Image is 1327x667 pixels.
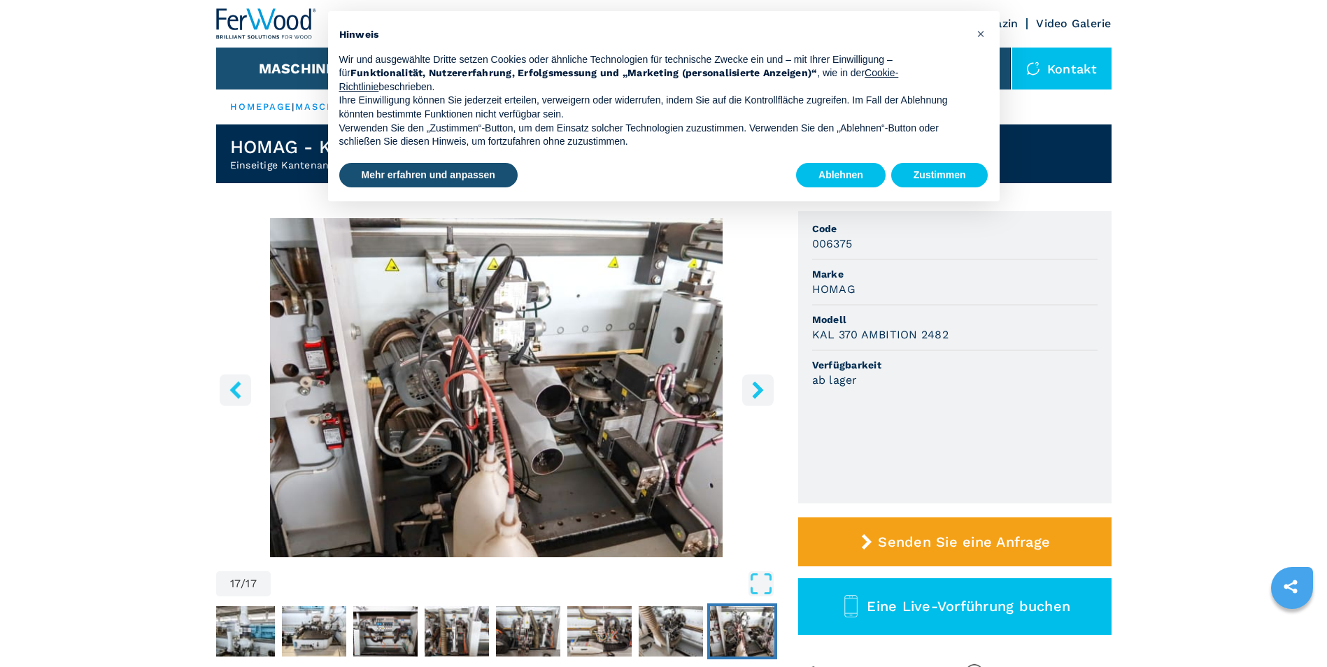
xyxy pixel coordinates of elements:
[230,578,241,589] span: 17
[891,163,988,188] button: Zustimmen
[812,281,856,297] h3: HOMAG
[339,28,966,42] h2: Hinweis
[567,606,632,657] img: 0b5492e0d926c58a9f43006aed665fbc
[1026,62,1040,76] img: Kontakt
[798,578,1112,635] button: Eine Live-Vorführung buchen
[220,374,251,406] button: left-button
[796,163,886,188] button: Ablehnen
[208,603,278,659] button: Go to Slide 10
[496,606,560,657] img: 45cd8dd48a3cb1e9d803ed092627c9cb
[259,60,346,77] button: Maschinen
[292,101,295,112] span: |
[812,327,949,343] h3: KAL 370 AMBITION 2482
[710,606,774,657] img: 611c793b62cd9af92121966815bfca7a
[274,571,774,596] button: Open Fullscreen
[216,218,777,557] img: Einseitige Kantenanleimmaschine HOMAG KAL 370 AMBITION 2482
[798,517,1112,566] button: Senden Sie eine Anfrage
[230,101,292,112] a: HOMEPAGE
[422,603,492,659] button: Go to Slide 13
[241,578,246,589] span: /
[812,358,1098,372] span: Verfügbarkeit
[350,67,818,78] strong: Funktionalität, Nutzererfahrung, Erfolgsmessung und „Marketing (personalisierte Anzeigen)“
[339,67,899,92] a: Cookie-Richtlinie
[425,606,489,657] img: 7bdf44db5025731830d949c115cd1d0b
[339,94,966,121] p: Ihre Einwilligung können Sie jederzeit erteilen, verweigern oder widerrufen, indem Sie auf die Ko...
[565,603,634,659] button: Go to Slide 15
[339,53,966,94] p: Wir und ausgewählte Dritte setzen Cookies oder ähnliche Technologien für technische Zwecke ein un...
[279,603,349,659] button: Go to Slide 11
[878,533,1050,550] span: Senden Sie eine Anfrage
[867,598,1070,615] span: Eine Live-Vorführung buchen
[1268,604,1317,657] iframe: Chat
[216,8,317,39] img: Ferwood
[282,606,346,657] img: 9c8c95949db53e9e1d94a16a5443a797
[1012,48,1112,89] div: Kontakt
[246,578,257,589] span: 17
[977,25,985,42] span: ×
[230,158,535,172] h2: Einseitige Kantenanleimmaschine
[812,267,1098,281] span: Marke
[707,603,777,659] button: Go to Slide 17
[812,236,853,252] h3: 006375
[353,606,418,657] img: f4d1f2e65ae08ffa5320bea3b4fd23f5
[1036,17,1111,30] a: Video Galerie
[295,101,364,112] a: maschinen
[211,606,275,657] img: 5065d410d1d652f0db114a9d582f9cb3
[493,603,563,659] button: Go to Slide 14
[230,136,535,158] h1: HOMAG - KAL 370 AMBITION 2482
[639,606,703,657] img: 1ab68983f657ee798fb8b4ffd2702792
[339,122,966,149] p: Verwenden Sie den „Zustimmen“-Button, um dem Einsatz solcher Technologien zuzustimmen. Verwenden ...
[812,313,1098,327] span: Modell
[350,603,420,659] button: Go to Slide 12
[742,374,774,406] button: right-button
[339,163,518,188] button: Mehr erfahren und anpassen
[970,22,993,45] button: Schließen Sie diesen Hinweis
[636,603,706,659] button: Go to Slide 16
[216,218,777,557] div: Go to Slide 17
[812,222,1098,236] span: Code
[812,372,858,388] h3: ab lager
[1273,569,1308,604] a: sharethis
